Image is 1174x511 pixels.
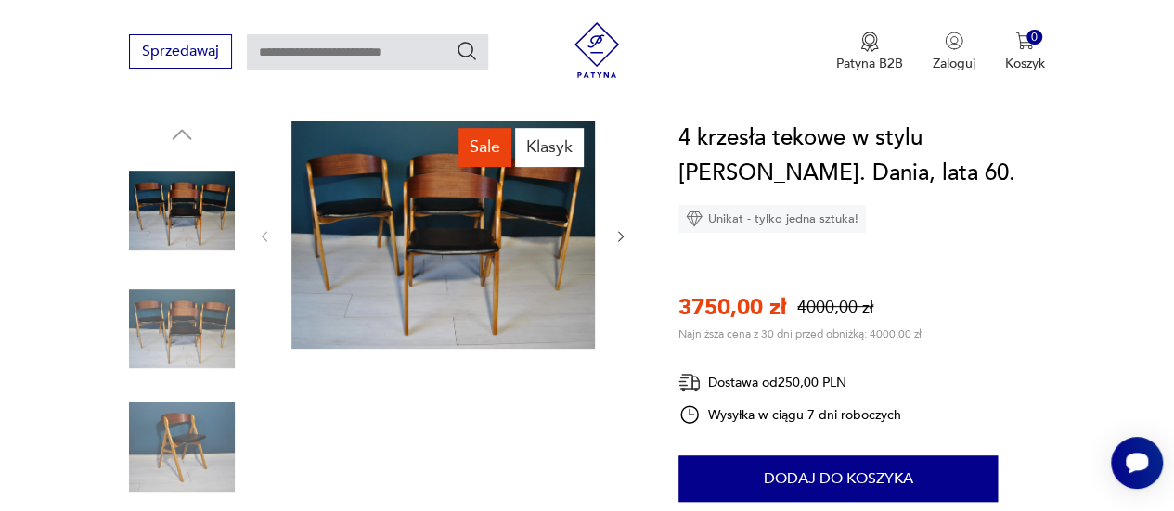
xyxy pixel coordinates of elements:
h1: 4 krzesła tekowe w stylu [PERSON_NAME]. Dania, lata 60. [678,121,1045,191]
p: 4000,00 zł [797,296,873,319]
img: Zdjęcie produktu 4 krzesła tekowe w stylu Henning Kjaernulfa. Dania, lata 60. [129,394,235,500]
div: Sale [458,128,511,167]
img: Ikona koszyka [1015,32,1034,50]
img: Zdjęcie produktu 4 krzesła tekowe w stylu Henning Kjaernulfa. Dania, lata 60. [129,276,235,382]
img: Ikona diamentu [686,211,703,227]
button: Zaloguj [933,32,975,72]
div: 0 [1026,30,1042,45]
p: Patyna B2B [836,55,903,72]
a: Sprzedawaj [129,46,232,59]
button: Sprzedawaj [129,34,232,69]
div: Klasyk [515,128,584,167]
p: Najniższa cena z 30 dni przed obniżką: 4000,00 zł [678,326,922,341]
p: 3750,00 zł [678,292,786,323]
a: Ikona medaluPatyna B2B [836,32,903,72]
img: Zdjęcie produktu 4 krzesła tekowe w stylu Henning Kjaernulfa. Dania, lata 60. [129,158,235,263]
img: Zdjęcie produktu 4 krzesła tekowe w stylu Henning Kjaernulfa. Dania, lata 60. [291,121,595,349]
button: 0Koszyk [1005,32,1045,72]
div: Dostawa od 250,00 PLN [678,371,901,394]
p: Koszyk [1005,55,1045,72]
img: Ikonka użytkownika [945,32,963,50]
img: Ikona dostawy [678,371,701,394]
div: Wysyłka w ciągu 7 dni roboczych [678,403,901,426]
img: Patyna - sklep z meblami i dekoracjami vintage [569,22,625,78]
p: Zaloguj [933,55,975,72]
button: Patyna B2B [836,32,903,72]
iframe: Smartsupp widget button [1111,437,1163,489]
button: Szukaj [456,40,478,62]
div: Unikat - tylko jedna sztuka! [678,205,866,233]
img: Ikona medalu [860,32,879,52]
button: Dodaj do koszyka [678,455,998,502]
